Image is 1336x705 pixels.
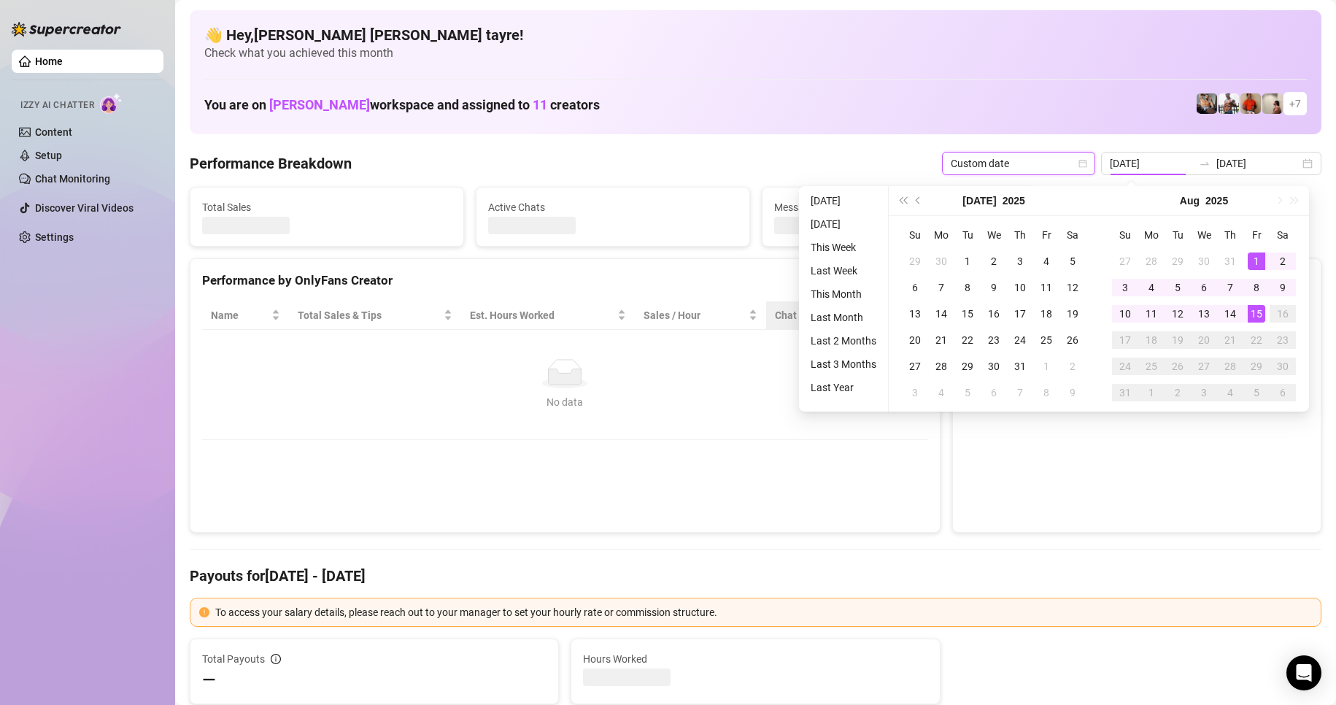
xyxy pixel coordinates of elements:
[644,307,746,323] span: Sales / Hour
[1216,155,1300,172] input: End date
[298,307,441,323] span: Total Sales & Tips
[1262,93,1283,114] img: Ralphy
[204,45,1307,61] span: Check what you achieved this month
[269,97,370,112] span: [PERSON_NAME]
[204,97,600,113] h1: You are on workspace and assigned to creators
[12,22,121,36] img: logo-BBDzfeDw.svg
[35,150,62,161] a: Setup
[100,93,123,114] img: AI Chatter
[202,301,289,330] th: Name
[951,153,1086,174] span: Custom date
[774,199,1024,215] span: Messages Sent
[1289,96,1301,112] span: + 7
[35,55,63,67] a: Home
[202,199,452,215] span: Total Sales
[202,669,216,692] span: —
[1197,93,1217,114] img: George
[1199,158,1210,169] span: to
[533,97,547,112] span: 11
[1240,93,1261,114] img: Justin
[470,307,614,323] div: Est. Hours Worked
[271,654,281,664] span: info-circle
[775,307,907,323] span: Chat Conversion
[289,301,461,330] th: Total Sales & Tips
[35,202,134,214] a: Discover Viral Videos
[190,153,352,174] h4: Performance Breakdown
[202,271,928,290] div: Performance by OnlyFans Creator
[635,301,766,330] th: Sales / Hour
[1219,93,1239,114] img: JUSTIN
[217,394,914,410] div: No data
[1199,158,1210,169] span: swap-right
[35,126,72,138] a: Content
[211,307,269,323] span: Name
[190,566,1321,586] h4: Payouts for [DATE] - [DATE]
[199,607,209,617] span: exclamation-circle
[35,231,74,243] a: Settings
[20,99,94,112] span: Izzy AI Chatter
[1078,159,1087,168] span: calendar
[766,301,927,330] th: Chat Conversion
[1286,655,1321,690] div: Open Intercom Messenger
[215,604,1312,620] div: To access your salary details, please reach out to your manager to set your hourly rate or commis...
[583,651,927,667] span: Hours Worked
[1110,155,1193,172] input: Start date
[965,271,1309,290] div: Sales by OnlyFans Creator
[204,25,1307,45] h4: 👋 Hey, [PERSON_NAME] [PERSON_NAME] tayre !
[35,173,110,185] a: Chat Monitoring
[202,651,265,667] span: Total Payouts
[488,199,738,215] span: Active Chats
